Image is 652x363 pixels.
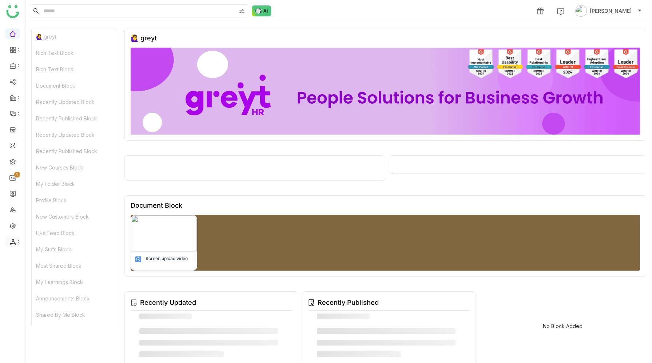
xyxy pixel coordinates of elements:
div: Recently Published Block [32,143,117,159]
div: New Courses Block [32,159,117,176]
div: Recently Published [318,298,379,308]
div: Todo Block [32,323,117,339]
img: ask-buddy-normal.svg [252,5,271,16]
div: Document Block [131,202,182,209]
div: Recently Updated Block [32,94,117,110]
nz-badge-sup: 1 [14,172,20,177]
div: New Customers Block [32,208,117,225]
div: Screen upload video [146,255,188,262]
div: Most Shared Block [32,258,117,274]
div: Profile Block [32,192,117,208]
div: 🙋‍♀️ greyt [131,34,157,42]
img: help.svg [557,8,564,15]
div: 🙋‍♀️ greyt [32,28,117,45]
div: Recently Updated Block [32,127,117,143]
img: logo [6,5,19,18]
div: Recently Published Block [32,110,117,127]
div: Shared By Me Block [32,307,117,323]
span: [PERSON_NAME] [590,7,632,15]
img: 68d62a861a154208cbbd759d [131,215,197,251]
div: No Block Added [543,323,583,329]
img: mp4.svg [135,256,142,263]
img: 68ca8a786afc163911e2cfd3 [131,48,640,135]
div: Rich Text Block [32,45,117,61]
div: My Folder Block [32,176,117,192]
img: avatar [575,5,587,17]
p: 1 [16,171,19,178]
div: Recently Updated [140,298,196,308]
div: Announcements Block [32,290,117,307]
div: My Stats Block [32,241,117,258]
div: My Learnings Block [32,274,117,290]
div: Rich Text Block [32,61,117,77]
div: Live Feed Block [32,225,117,241]
img: search-type.svg [239,8,245,14]
div: Document Block [32,77,117,94]
button: [PERSON_NAME] [574,5,643,17]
